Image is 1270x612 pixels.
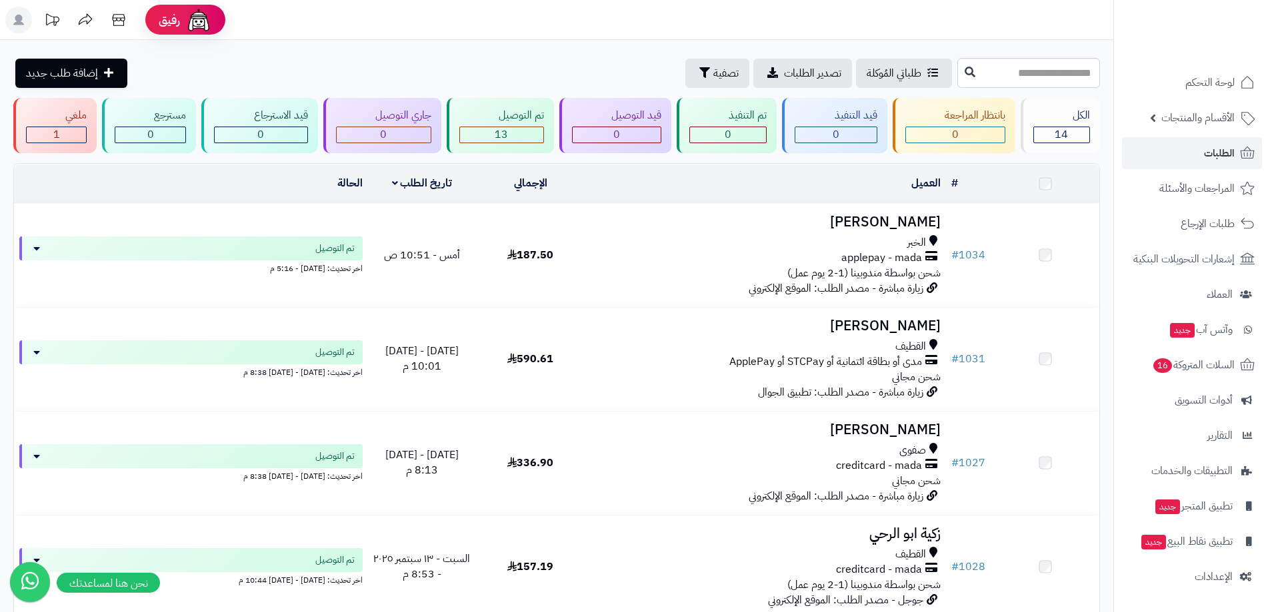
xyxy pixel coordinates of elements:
[905,108,1005,123] div: بانتظار المراجعة
[1122,208,1262,240] a: طلبات الإرجاع
[1122,561,1262,593] a: الإعدادات
[951,175,958,191] a: #
[779,98,889,153] a: قيد التنفيذ 0
[572,108,661,123] div: قيد التوصيل
[951,247,985,263] a: #1034
[1122,420,1262,452] a: التقارير
[1141,535,1166,549] span: جديد
[590,526,941,541] h3: زكية ابو الرحي
[315,450,355,463] span: تم التوصيل
[1207,426,1233,445] span: التقارير
[768,592,923,608] span: جوجل - مصدر الطلب: الموقع الإلكتروني
[1159,179,1235,198] span: المراجعات والأسئلة
[115,108,186,123] div: مسترجع
[11,98,99,153] a: ملغي 1
[1055,127,1068,143] span: 14
[15,59,127,88] a: إضافة طلب جديد
[19,260,363,274] div: اخر تحديث: [DATE] - 5:16 م
[787,577,941,593] span: شحن بواسطة مندوبينا (1-2 يوم عمل)
[19,468,363,482] div: اخر تحديث: [DATE] - [DATE] 8:38 م
[836,562,922,577] span: creditcard - mada
[115,127,185,143] div: 0
[373,551,470,582] span: السبت - ١٣ سبتمبر ٢٠٢٥ - 8:53 م
[795,108,877,123] div: قيد التنفيذ
[1204,144,1235,162] span: الطلبات
[758,384,923,400] span: زيارة مباشرة - مصدر الطلب: تطبيق الجوال
[384,247,460,263] span: أمس - 10:51 ص
[35,7,69,37] a: تحديثات المنصة
[1155,499,1180,514] span: جديد
[1018,98,1103,153] a: الكل14
[573,127,661,143] div: 0
[1122,67,1262,99] a: لوحة التحكم
[951,247,959,263] span: #
[590,318,941,334] h3: [PERSON_NAME]
[507,351,553,367] span: 590.61
[1122,243,1262,275] a: إشعارات التحويلات البنكية
[507,455,553,471] span: 336.90
[215,127,307,143] div: 0
[906,127,1005,143] div: 0
[444,98,557,153] a: تم التوصيل 13
[1151,461,1233,480] span: التطبيقات والخدمات
[1195,567,1233,586] span: الإعدادات
[321,98,444,153] a: جاري التوصيل 0
[833,127,839,143] span: 0
[185,7,212,33] img: ai-face.png
[337,127,431,143] div: 0
[380,127,387,143] span: 0
[836,458,922,473] span: creditcard - mada
[753,59,852,88] a: تصدير الطلبات
[685,59,749,88] button: تصفية
[1122,349,1262,381] a: السلات المتروكة16
[689,108,767,123] div: تم التنفيذ
[795,127,876,143] div: 0
[713,65,739,81] span: تصفية
[951,455,959,471] span: #
[27,127,86,143] div: 1
[1170,323,1195,338] span: جديد
[1153,358,1172,373] span: 16
[507,247,553,263] span: 187.50
[514,175,547,191] a: الإجمالي
[1033,108,1090,123] div: الكل
[690,127,766,143] div: 0
[557,98,674,153] a: قيد التوصيل 0
[257,127,264,143] span: 0
[392,175,453,191] a: تاريخ الطلب
[26,108,87,123] div: ملغي
[590,422,941,438] h3: [PERSON_NAME]
[1122,490,1262,522] a: تطبيق المتجرجديد
[1152,356,1235,374] span: السلات المتروكة
[460,127,543,143] div: 13
[856,59,952,88] a: طلباتي المُوكلة
[19,572,363,586] div: اخر تحديث: [DATE] - [DATE] 10:44 م
[1161,109,1235,127] span: الأقسام والمنتجات
[951,455,985,471] a: #1027
[749,280,923,296] span: زيارة مباشرة - مصدر الطلب: الموقع الإلكتروني
[1122,455,1262,487] a: التطبيقات والخدمات
[159,12,180,28] span: رفيق
[507,559,553,575] span: 157.19
[613,127,620,143] span: 0
[952,127,959,143] span: 0
[1122,278,1262,310] a: العملاء
[749,488,923,504] span: زيارة مباشرة - مصدر الطلب: الموقع الإلكتروني
[784,65,841,81] span: تصدير الطلبات
[495,127,508,143] span: 13
[1181,214,1235,233] span: طلبات الإرجاع
[337,175,363,191] a: الحالة
[1185,73,1235,92] span: لوحة التحكم
[892,369,941,385] span: شحن مجاني
[147,127,154,143] span: 0
[1175,391,1233,410] span: أدوات التسويق
[1122,137,1262,169] a: الطلبات
[951,559,985,575] a: #1028
[1169,320,1233,339] span: وآتس آب
[867,65,921,81] span: طلباتي المُوكلة
[725,127,731,143] span: 0
[911,175,941,191] a: العميل
[892,473,941,489] span: شحن مجاني
[841,250,922,266] span: applepay - mada
[1133,250,1235,268] span: إشعارات التحويلات البنكية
